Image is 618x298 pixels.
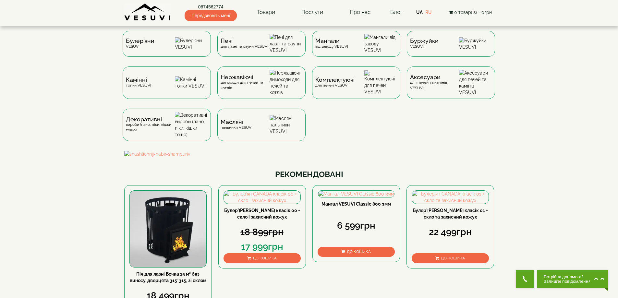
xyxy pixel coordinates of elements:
span: Буржуйки [410,38,439,43]
a: 0674562774 [185,4,237,10]
img: Мангал VESUVI Classic 800 3мм [318,191,394,197]
a: Булер'яниVESUVI Булер'яни VESUVI [119,31,214,66]
div: пальники VESUVI [221,119,252,130]
a: Піч для лазні Бочка 15 м³ без виносу, дверцята 315*315, зі склом [130,271,206,283]
img: Комплектуючі для печей VESUVI [364,70,397,95]
img: Масляні пальники VESUVI [270,115,302,135]
a: Товари [250,5,282,20]
a: Булер'[PERSON_NAME] класік 01 + скло та захисний кожух [413,208,488,220]
div: топки VESUVI [126,77,151,88]
img: Булер'яни VESUVI [175,37,208,50]
button: До кошика [412,253,489,263]
div: 18 899грн [224,226,301,239]
div: для печей та камінів VESUVI [410,75,459,91]
a: Про нас [343,5,377,20]
img: Нержавіючі димоходи для печей та котлів [270,70,302,96]
span: Камінні [126,77,151,82]
div: вироби (пано, піки, кішки тощо) [126,117,175,133]
div: 17 999грн [224,240,301,253]
span: Передзвоніть мені [185,10,237,21]
div: димоходи для печей та котлів [221,75,270,91]
img: Піч для лазні Бочка 15 м³ без виносу, дверцята 315*315, зі склом [130,191,206,267]
span: Комплектуючі [315,77,355,82]
a: Мангаливід заводу VESUVI Мангали від заводу VESUVI [309,31,404,66]
span: Потрібна допомога? [544,275,591,279]
span: Мангали [315,38,348,43]
div: від заводу VESUVI [315,38,348,49]
span: До кошика [253,256,277,260]
img: Буржуйки VESUVI [459,37,492,50]
img: Камінні топки VESUVI [175,76,208,89]
a: БуржуйкиVESUVI Буржуйки VESUVI [404,31,498,66]
a: Комплектуючідля печей VESUVI Комплектуючі для печей VESUVI [309,66,404,109]
img: Декоративні вироби (пано, піки, кішки тощо) [175,112,208,138]
button: Chat button [537,270,608,288]
span: Залиште повідомлення [544,279,591,284]
div: VESUVI [410,38,439,49]
button: 0 товар(ів) - 0грн [447,9,494,16]
span: До кошика [347,249,371,254]
a: Масляніпальники VESUVI Масляні пальники VESUVI [214,109,309,151]
a: Послуги [295,5,330,20]
a: Булер'[PERSON_NAME] класік 00 + скло і захисний кожух [224,208,300,220]
a: Блог [390,9,403,15]
button: До кошика [318,247,395,257]
span: Печі [221,38,268,43]
div: для печей VESUVI [315,77,355,88]
a: Декоративнівироби (пано, піки, кішки тощо) Декоративні вироби (пано, піки, кішки тощо) [119,109,214,151]
button: Get Call button [516,270,534,288]
span: 0 товар(ів) - 0грн [454,10,492,15]
button: До кошика [224,253,301,263]
img: Печі для лазні та сауни VESUVI [270,34,302,54]
img: shashlichnij-nabir-shampuriv [124,151,494,157]
span: До кошика [441,256,465,260]
img: Мангали від заводу VESUVI [364,34,397,54]
span: Аксесуари [410,75,459,80]
img: Аксесуари для печей та камінів VESUVI [459,70,492,96]
div: 6 599грн [318,219,395,232]
img: Завод VESUVI [124,3,171,21]
div: VESUVI [126,38,154,49]
span: Булер'яни [126,38,154,43]
span: Декоративні [126,117,175,122]
span: Масляні [221,119,252,125]
a: Печідля лазні та сауни VESUVI Печі для лазні та сауни VESUVI [214,31,309,66]
img: Булер'ян CANADA класік 01 + скло та захисний кожух [412,191,489,204]
a: Каміннітопки VESUVI Камінні топки VESUVI [119,66,214,109]
div: 22 499грн [412,226,489,239]
span: Нержавіючі [221,75,270,80]
div: для лазні та сауни VESUVI [221,38,268,49]
a: Мангал VESUVI Classic 800 3мм [321,201,391,207]
a: Аксесуаридля печей та камінів VESUVI Аксесуари для печей та камінів VESUVI [404,66,498,109]
a: UA [416,10,423,15]
img: Булер'ян CANADA класік 00 + скло і захисний кожух [224,191,300,204]
a: Нержавіючідимоходи для печей та котлів Нержавіючі димоходи для печей та котлів [214,66,309,109]
a: RU [425,10,432,15]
